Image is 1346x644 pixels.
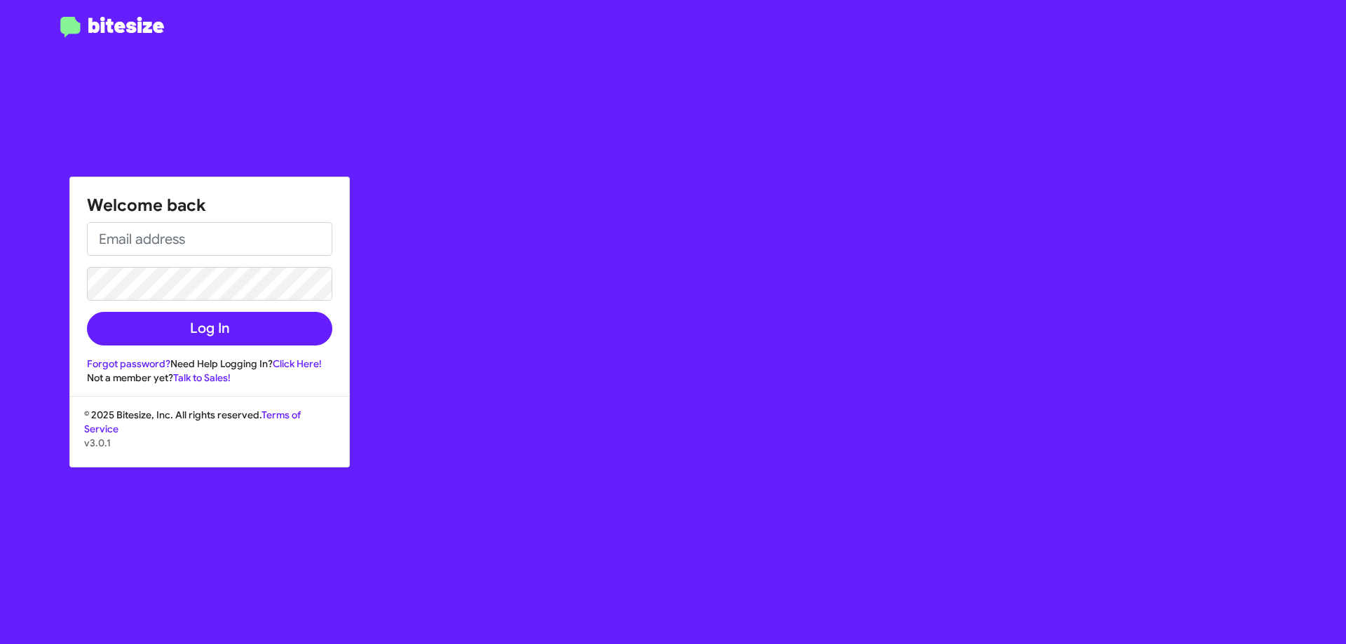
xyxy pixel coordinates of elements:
div: Not a member yet? [87,371,332,385]
a: Click Here! [273,357,322,370]
input: Email address [87,222,332,256]
a: Forgot password? [87,357,170,370]
div: © 2025 Bitesize, Inc. All rights reserved. [70,408,349,467]
p: v3.0.1 [84,436,335,450]
a: Talk to Sales! [173,371,231,384]
div: Need Help Logging In? [87,357,332,371]
h1: Welcome back [87,194,332,217]
button: Log In [87,312,332,345]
